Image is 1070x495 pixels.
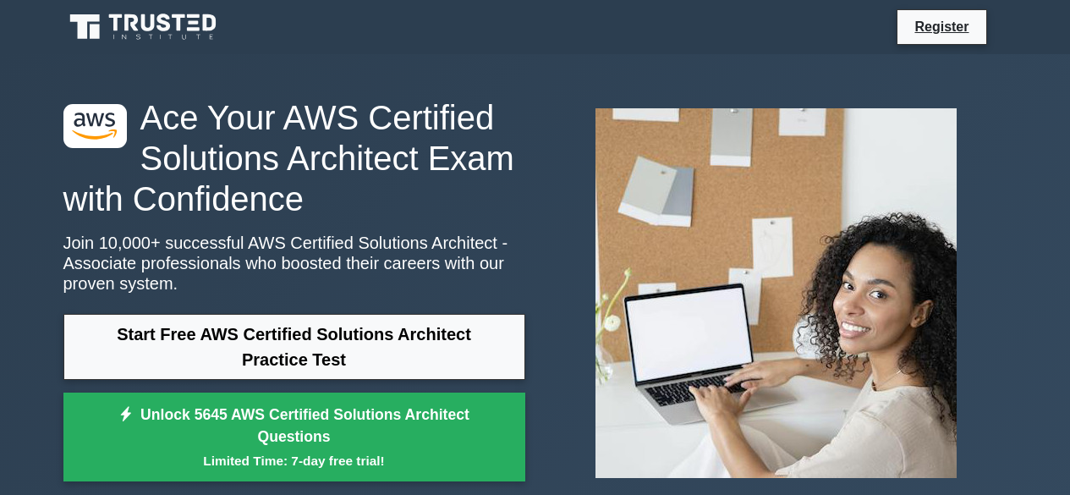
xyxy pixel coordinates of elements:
[63,314,525,380] a: Start Free AWS Certified Solutions Architect Practice Test
[63,233,525,294] p: Join 10,000+ successful AWS Certified Solutions Architect - Associate professionals who boosted t...
[85,451,504,470] small: Limited Time: 7-day free trial!
[63,393,525,482] a: Unlock 5645 AWS Certified Solutions Architect QuestionsLimited Time: 7-day free trial!
[63,97,525,219] h1: Ace Your AWS Certified Solutions Architect Exam with Confidence
[904,16,979,37] a: Register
